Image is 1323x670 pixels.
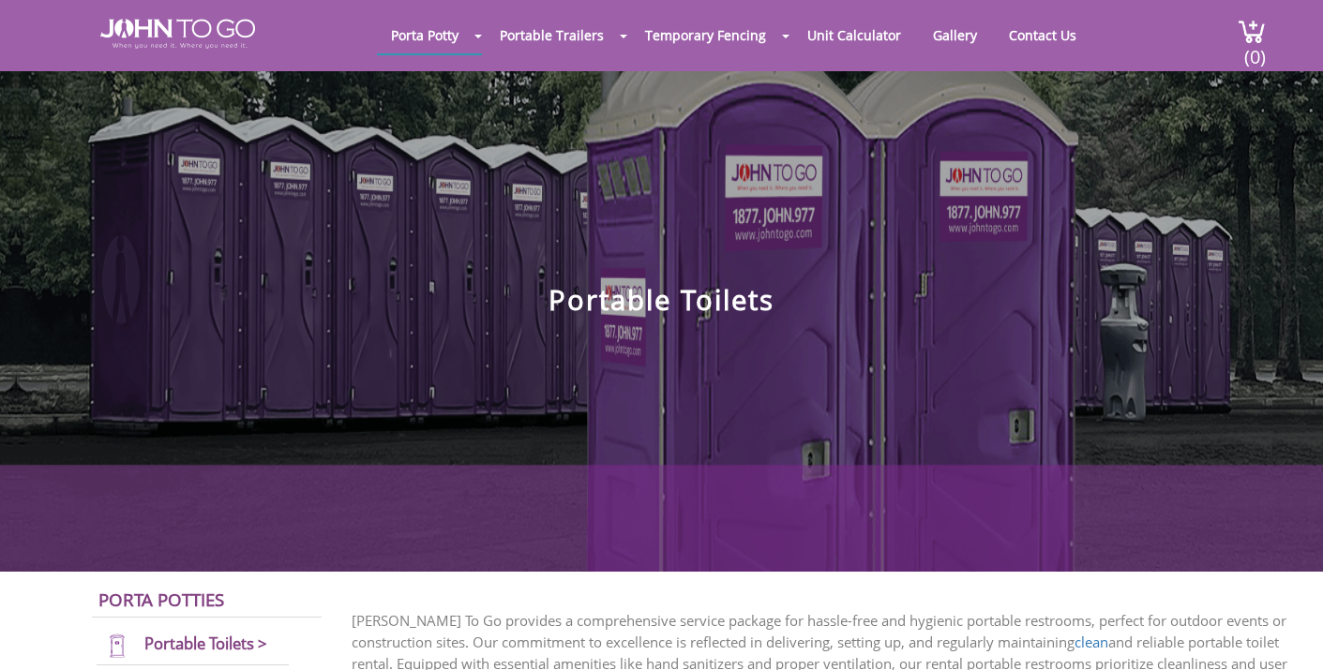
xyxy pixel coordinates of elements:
img: cart a [1238,19,1266,44]
a: Porta Potty [377,17,473,53]
a: Gallery [919,17,991,53]
img: portable-toilets-new.png [97,633,137,659]
button: Live Chat [1248,595,1323,670]
a: Portable Toilets > [144,633,267,654]
a: Portable Trailers [486,17,618,53]
a: Contact Us [995,17,1090,53]
a: Unit Calculator [793,17,915,53]
img: JOHN to go [100,19,255,49]
a: clean [1075,633,1108,651]
span: (0) [1243,29,1266,69]
a: Porta Potties [98,588,224,611]
a: Temporary Fencing [631,17,780,53]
